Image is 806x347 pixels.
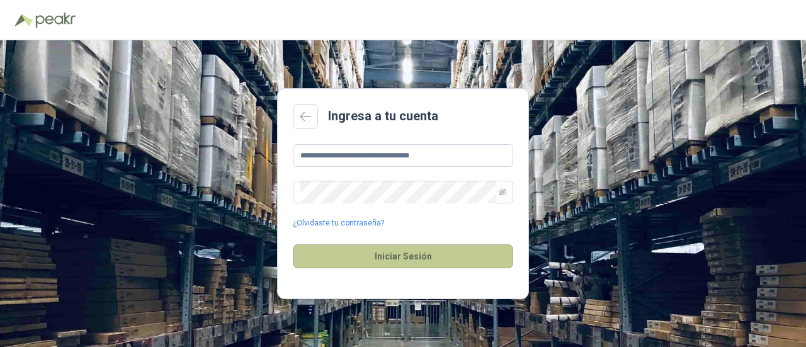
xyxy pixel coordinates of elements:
[328,106,438,126] h2: Ingresa a tu cuenta
[15,14,33,26] img: Logo
[35,13,76,28] img: Peakr
[293,217,384,229] a: ¿Olvidaste tu contraseña?
[499,188,506,196] span: eye-invisible
[293,244,513,268] button: Iniciar Sesión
